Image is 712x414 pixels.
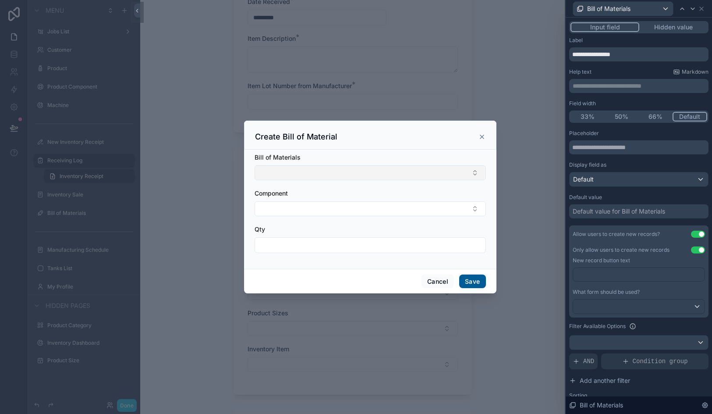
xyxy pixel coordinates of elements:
[573,268,705,289] div: scrollable content
[580,401,623,410] span: Bill of Materials
[639,22,707,32] button: Hidden value
[587,4,631,13] span: Bill of Materials
[682,68,708,75] span: Markdown
[573,289,640,295] span: What form should be used?
[569,37,583,44] label: Label
[605,112,639,121] button: 50%
[422,275,454,289] button: Cancel
[459,275,485,289] button: Save
[573,231,660,238] div: Allow users to create new records?
[573,246,669,253] label: Only allow users to create new records
[569,79,708,93] div: scrollable content
[583,357,594,366] span: AND
[573,175,594,184] span: Default
[255,132,337,142] h3: Create Bill of Material
[573,207,665,216] div: Default value for Bill of Materials
[569,194,602,201] label: Default value
[255,189,288,197] span: Component
[569,161,606,168] label: Display field as
[569,68,592,75] label: Help text
[570,112,605,121] button: 33%
[569,373,708,389] button: Add another filter
[569,323,626,330] label: Filter Available Options
[255,153,301,161] span: Bill of Materials
[569,100,596,107] label: Field width
[638,112,673,121] button: 66%
[673,68,708,75] a: Markdown
[569,392,587,399] label: Sorting
[255,225,265,233] span: Qty
[673,112,708,121] button: Default
[573,257,630,264] label: New record button text
[633,357,688,366] span: Condition group
[570,22,639,32] button: Input field
[573,1,673,16] button: Bill of Materials
[569,130,599,137] label: Placeholder
[255,165,486,180] button: Select Button
[255,201,486,216] button: Select Button
[569,172,708,187] button: Default
[580,376,630,385] span: Add another filter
